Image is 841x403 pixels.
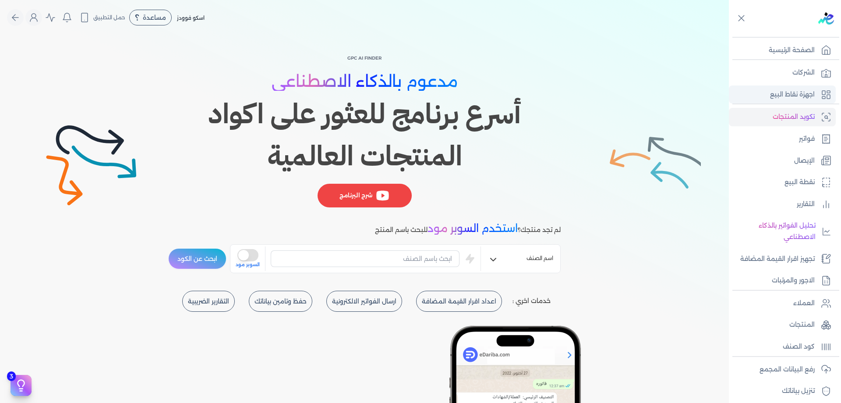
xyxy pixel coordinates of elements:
[77,10,127,25] button: حمل التطبيق
[177,14,205,21] span: اسكو فوودز
[729,271,836,290] a: الاجور والمرتبات
[782,385,815,397] p: تنزيل بياناتك
[129,10,172,25] div: مساعدة
[143,14,166,21] span: مساعدة
[729,316,836,334] a: المنتجات
[733,220,816,243] p: تحليل الفواتير بالذكاء الاصطناعي
[773,111,815,123] p: تكويد المنتجات
[729,195,836,214] a: التقارير
[794,155,815,167] p: الإيصال
[729,130,836,148] a: فواتير
[93,14,125,21] span: حمل التطبيق
[729,173,836,192] a: نقطة البيع
[168,93,561,177] h1: أسرع برنامج للعثور على اكواد المنتجات العالمية
[481,251,560,268] button: اسم الصنف
[317,184,411,207] div: شرح البرنامج
[729,86,836,104] a: اجهزة نقاط البيع
[729,217,836,246] a: تحليل الفواتير بالذكاء الاصطناعي
[760,364,815,375] p: رفع البيانات المجمع
[799,133,815,145] p: فواتير
[272,71,458,91] span: مدعوم بالذكاء الاصطناعي
[729,152,836,170] a: الإيصال
[416,291,502,312] button: اعداد اقرار القيمة المضافة
[789,319,815,331] p: المنتجات
[168,248,226,269] button: ابحث عن الكود
[527,254,553,265] span: اسم الصنف
[11,375,32,396] button: 3
[772,275,815,286] p: الاجور والمرتبات
[428,222,518,235] span: استخدم السوبر مود
[729,64,836,82] a: الشركات
[729,41,836,60] a: الصفحة الرئيسية
[512,296,551,307] p: خدمات اخري :
[729,108,836,126] a: تكويد المنتجات
[7,371,16,381] span: 3
[797,199,815,210] p: التقارير
[375,223,561,236] p: لم تجد منتجك؟ للبحث باسم المنتج
[770,89,815,100] p: اجهزة نقاط البيع
[729,360,836,379] a: رفع البيانات المجمع
[729,250,836,268] a: تجهيز اقرار القيمة المضافة
[729,338,836,356] a: كود الصنف
[168,53,561,64] p: GPC AI Finder
[793,298,815,309] p: العملاء
[818,12,834,25] img: logo
[740,253,815,265] p: تجهيز اقرار القيمة المضافة
[784,177,815,188] p: نقطة البيع
[769,45,815,56] p: الصفحة الرئيسية
[729,382,836,400] a: تنزيل بياناتك
[271,250,459,267] input: ابحث باسم الصنف
[249,291,312,312] button: حفظ وتامين بياناتك
[326,291,402,312] button: ارسال الفواتير الالكترونية
[182,291,235,312] button: التقارير الضريبية
[783,341,815,353] p: كود الصنف
[236,261,260,268] span: السوبر مود
[792,67,815,78] p: الشركات
[729,294,836,313] a: العملاء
